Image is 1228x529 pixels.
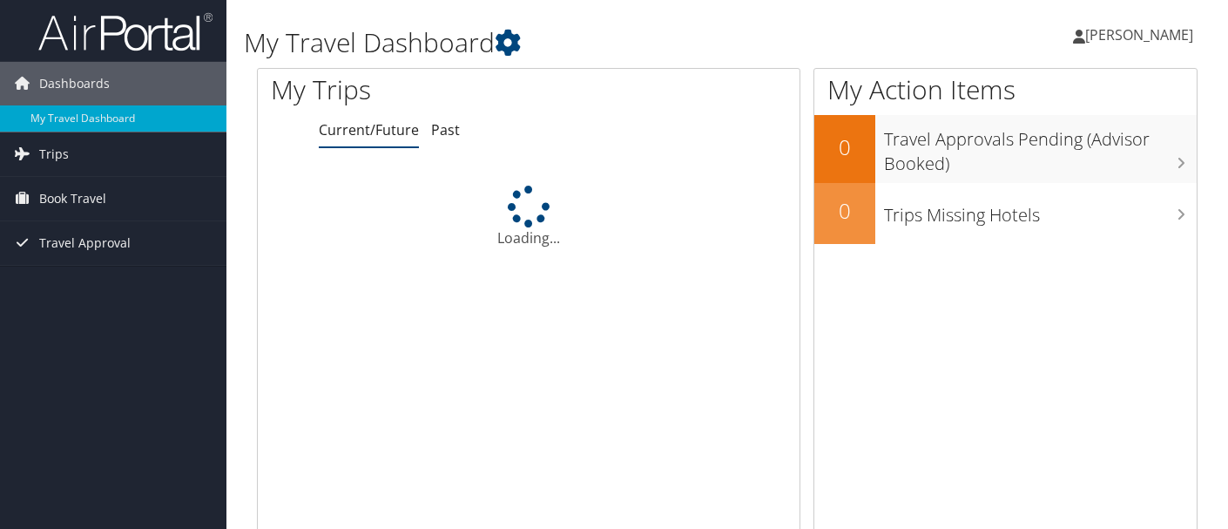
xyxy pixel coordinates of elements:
h3: Trips Missing Hotels [884,194,1197,227]
a: 0Travel Approvals Pending (Advisor Booked) [814,115,1197,182]
div: Loading... [258,186,800,248]
a: Past [431,120,460,139]
img: airportal-logo.png [38,11,213,52]
span: Travel Approval [39,221,131,265]
h1: My Travel Dashboard [244,24,888,61]
h1: My Action Items [814,71,1197,108]
h2: 0 [814,196,875,226]
a: [PERSON_NAME] [1073,9,1211,61]
span: Book Travel [39,177,106,220]
a: 0Trips Missing Hotels [814,183,1197,244]
span: Dashboards [39,62,110,105]
a: Current/Future [319,120,419,139]
h2: 0 [814,132,875,162]
h1: My Trips [271,71,561,108]
span: [PERSON_NAME] [1085,25,1193,44]
h3: Travel Approvals Pending (Advisor Booked) [884,119,1197,176]
span: Trips [39,132,69,176]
